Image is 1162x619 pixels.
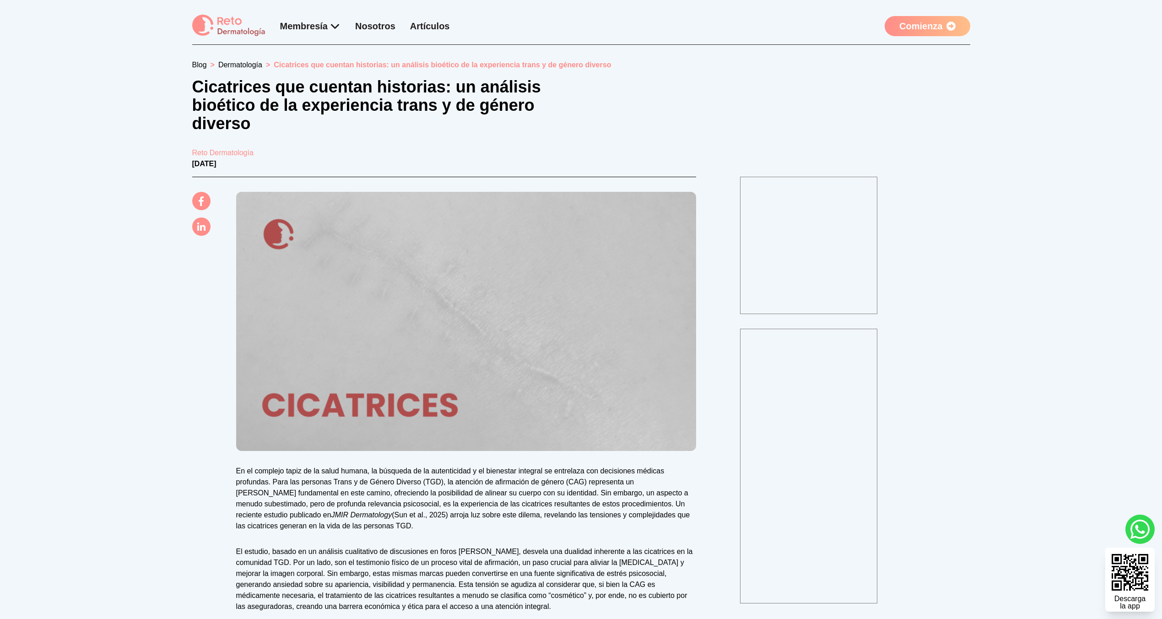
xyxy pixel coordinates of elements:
[192,78,544,133] h1: Cicatrices que cuentan historias: un análisis bioético de la experiencia trans y de género diverso
[192,158,970,169] p: [DATE]
[192,15,265,37] img: logo Reto dermatología
[192,61,207,69] a: Blog
[236,192,696,451] img: Cicatrices que cuentan historias: un análisis bioético de la experiencia trans y de género diverso
[211,61,215,69] span: >
[192,147,970,158] a: Reto Dermatología
[885,16,970,36] a: Comienza
[236,466,696,532] p: En el complejo tapiz de la salud humana, la búsqueda de la autenticidad y el bienestar integral s...
[1114,595,1146,610] div: Descarga la app
[1125,515,1155,544] a: whatsapp button
[331,511,392,519] em: JMIR Dermatology
[266,61,270,69] span: >
[236,546,696,612] p: El estudio, basado en un análisis cualitativo de discusiones en foros [PERSON_NAME], desvela una ...
[280,20,341,33] div: Membresía
[274,61,611,69] span: Cicatrices que cuentan historias: un análisis bioético de la experiencia trans y de género diverso
[355,21,395,31] a: Nosotros
[218,61,262,69] a: Dermatología
[410,21,450,31] a: Artículos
